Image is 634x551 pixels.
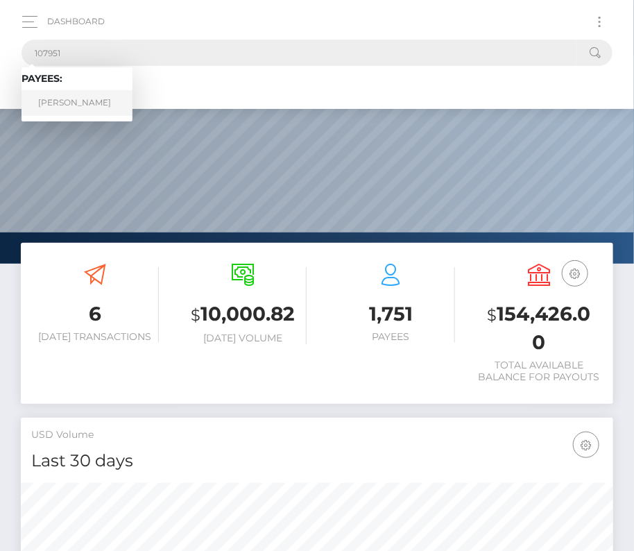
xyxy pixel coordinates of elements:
h6: [DATE] Transactions [31,331,159,343]
h6: Total Available Balance for Payouts [476,359,603,383]
small: $ [191,305,200,325]
h4: Last 30 days [31,449,603,473]
h3: 1,751 [327,300,455,328]
button: Toggle navigation [587,12,612,31]
h3: 6 [31,300,159,328]
h6: Payees [327,331,455,343]
small: $ [488,305,497,325]
h6: Payees: [22,73,132,85]
h6: [DATE] Volume [180,332,307,344]
input: Search... [22,40,576,66]
a: Dashboard [47,7,105,36]
h5: USD Volume [31,428,603,442]
a: [PERSON_NAME] [22,90,132,116]
h3: 10,000.82 [180,300,307,329]
h3: 154,426.00 [476,300,603,356]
